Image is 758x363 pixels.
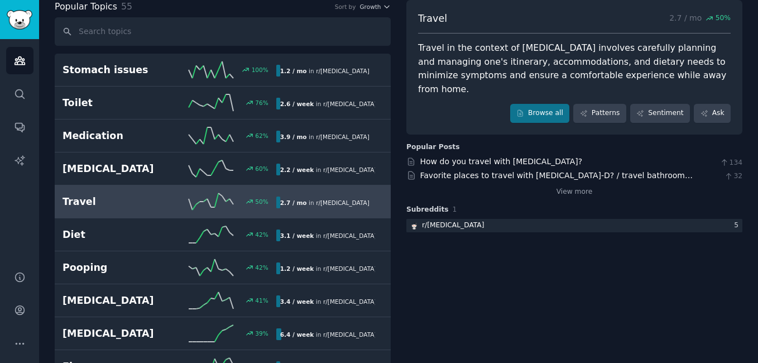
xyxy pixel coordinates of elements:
[280,265,314,272] b: 1.2 / week
[719,158,742,168] span: 134
[55,251,391,284] a: Pooping42%1.2 / weekin r/[MEDICAL_DATA]
[669,12,731,26] p: 2.7 / mo
[63,63,169,77] h2: Stomach issues
[359,3,391,11] button: Growth
[422,221,484,231] div: r/ [MEDICAL_DATA]
[323,232,377,239] span: r/ [MEDICAL_DATA]
[335,3,356,11] div: Sort by
[55,185,391,218] a: Travel50%2.7 / moin r/[MEDICAL_DATA]
[323,331,377,338] span: r/ [MEDICAL_DATA]
[63,129,169,143] h2: Medication
[734,221,742,231] div: 5
[255,297,268,304] div: 41 %
[255,264,268,271] div: 42 %
[280,166,314,173] b: 2.2 / week
[316,133,370,140] span: r/ [MEDICAL_DATA]
[255,99,268,107] div: 76 %
[316,68,370,74] span: r/ [MEDICAL_DATA]
[406,205,449,215] span: Subreddits
[406,142,460,152] div: Popular Posts
[55,218,391,251] a: Diet42%3.1 / weekin r/[MEDICAL_DATA]
[55,284,391,317] a: [MEDICAL_DATA]41%3.4 / weekin r/[MEDICAL_DATA]
[323,166,377,173] span: r/ [MEDICAL_DATA]
[280,331,314,338] b: 6.4 / week
[63,162,169,176] h2: [MEDICAL_DATA]
[359,3,381,11] span: Growth
[280,68,307,74] b: 1.2 / mo
[276,164,375,175] div: in
[55,54,391,87] a: Stomach issues100%1.2 / moin r/[MEDICAL_DATA]
[573,104,626,123] a: Patterns
[276,328,375,340] div: in
[255,165,268,173] div: 60 %
[63,327,169,341] h2: [MEDICAL_DATA]
[323,101,377,107] span: r/ [MEDICAL_DATA]
[255,132,268,140] div: 62 %
[63,261,169,275] h2: Pooping
[252,66,268,74] div: 100 %
[280,101,314,107] b: 2.6 / week
[694,104,731,123] a: Ask
[276,131,373,142] div: in
[63,228,169,242] h2: Diet
[7,10,32,30] img: GummySearch logo
[55,120,391,152] a: Medication62%3.9 / moin r/[MEDICAL_DATA]
[280,199,307,206] b: 2.7 / mo
[276,65,373,77] div: in
[255,198,268,206] div: 50 %
[453,206,457,213] span: 1
[63,195,169,209] h2: Travel
[280,298,314,305] b: 3.4 / week
[276,98,375,109] div: in
[276,197,373,208] div: in
[316,199,370,206] span: r/ [MEDICAL_DATA]
[276,230,375,241] div: in
[55,87,391,120] a: Toilet76%2.6 / weekin r/[MEDICAL_DATA]
[406,219,742,233] a: ibsr/[MEDICAL_DATA]5
[410,222,418,230] img: ibs
[716,13,731,23] span: 50 %
[323,298,377,305] span: r/ [MEDICAL_DATA]
[420,171,693,192] a: Favorite places to travel with [MEDICAL_DATA]-D? / travel bathroom experiences
[55,152,391,185] a: [MEDICAL_DATA]60%2.2 / weekin r/[MEDICAL_DATA]
[121,1,132,12] span: 55
[420,157,583,166] a: How do you travel with [MEDICAL_DATA]?
[63,96,169,110] h2: Toilet
[418,41,731,96] div: Travel in the context of [MEDICAL_DATA] involves carefully planning and managing one's itinerary,...
[724,171,742,181] span: 32
[255,231,268,238] div: 42 %
[55,17,391,46] input: Search topics
[55,317,391,350] a: [MEDICAL_DATA]39%6.4 / weekin r/[MEDICAL_DATA]
[510,104,570,123] a: Browse all
[280,133,307,140] b: 3.9 / mo
[276,295,375,307] div: in
[418,12,447,26] span: Travel
[323,265,377,272] span: r/ [MEDICAL_DATA]
[276,262,375,274] div: in
[255,329,268,337] div: 39 %
[556,187,593,197] a: View more
[280,232,314,239] b: 3.1 / week
[630,104,690,123] a: Sentiment
[63,294,169,308] h2: [MEDICAL_DATA]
